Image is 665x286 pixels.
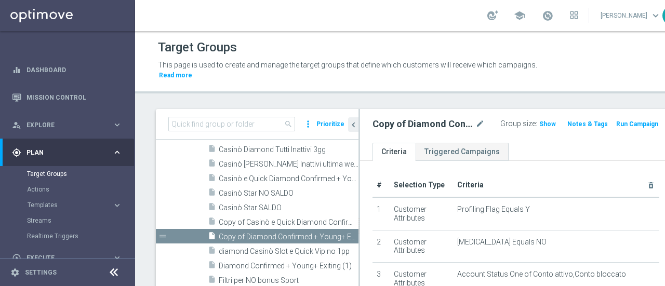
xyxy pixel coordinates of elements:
h1: Target Groups [158,40,237,55]
a: Triggered Campaigns [416,143,509,161]
i: gps_fixed [12,148,21,157]
i: insert_drive_file [208,217,216,229]
div: Mission Control [12,84,122,111]
span: school [514,10,525,21]
a: Actions [27,185,108,194]
i: equalizer [12,65,21,75]
span: Copy of Casin&#xF2; e Quick Diamond Confirmed &#x2B; Young&#x2B; Exiting [219,218,358,227]
a: Realtime Triggers [27,232,108,240]
i: chevron_left [349,120,358,130]
a: Streams [27,216,108,225]
i: insert_drive_file [208,173,216,185]
div: Templates [27,197,134,213]
button: Read more [158,70,193,81]
div: Actions [27,182,134,197]
i: keyboard_arrow_right [112,147,122,157]
span: Casin&#xF2; Diamond Tutti Inattivi 3gg [219,145,358,154]
span: search [284,120,292,128]
button: chevron_left [348,117,358,132]
span: diamond Casin&#xF2; Slot e Quick Vip no 1pp [219,247,358,256]
button: gps_fixed Plan keyboard_arrow_right [11,148,123,157]
a: Mission Control [26,84,122,111]
i: keyboard_arrow_right [112,253,122,263]
span: [MEDICAL_DATA] Equals NO [457,238,547,247]
div: Realtime Triggers [27,228,134,244]
i: more_vert [303,117,313,131]
th: # [373,173,390,197]
i: insert_drive_file [208,144,216,156]
span: keyboard_arrow_down [650,10,661,21]
button: Mission Control [11,93,123,102]
span: Casin&#xF2; Star NO SALDO [219,189,358,198]
span: Account Status One of Conto attivo,Conto bloccato [457,270,626,279]
td: 2 [373,230,390,263]
i: person_search [12,120,21,130]
span: Show [539,120,556,128]
div: Target Groups [27,166,134,182]
span: Criteria [457,181,484,189]
h2: Copy of Diamond Confirmed + Young+ Exiting (1) [373,118,473,130]
span: This page is used to create and manage the target groups that define which customers will receive... [158,61,537,69]
i: delete_forever [647,181,655,189]
td: 1 [373,197,390,230]
span: Casin&#xF2; Star SALDO [219,203,358,212]
th: Selection Type [390,173,453,197]
button: Run Campaign [615,118,659,130]
div: Streams [27,213,134,228]
a: Criteria [373,143,416,161]
i: insert_drive_file [208,261,216,273]
label: Group size [500,119,536,128]
button: Notes & Tags [566,118,609,130]
button: person_search Explore keyboard_arrow_right [11,121,123,129]
i: insert_drive_file [208,202,216,214]
input: Quick find group or folder [168,117,295,131]
a: Settings [25,269,57,276]
button: Templates keyboard_arrow_right [27,201,123,209]
div: Plan [12,148,112,157]
span: Profiling Flag Equals Y [457,205,530,214]
i: keyboard_arrow_right [112,120,122,130]
div: Templates [28,202,112,208]
div: Dashboard [12,56,122,84]
i: insert_drive_file [208,246,216,258]
span: Diamond Confirmed &#x2B; Young&#x2B; Exiting (1) [219,262,358,270]
i: settings [10,268,20,277]
span: Templates [28,202,102,208]
div: Execute [12,253,112,263]
span: Copy of Diamond Confirmed &#x2B; Young&#x2B; Exiting (1) [219,233,358,241]
i: play_circle_outline [12,253,21,263]
span: Casin&#xF2; e Quick Diamond Confirmed &#x2B; Young&#x2B; Exiting [219,174,358,183]
span: Filtri per NO bonus Sport [219,276,358,285]
a: Target Groups [27,170,108,178]
div: Explore [12,120,112,130]
button: Prioritize [315,117,346,131]
td: Customer Attributes [390,230,453,263]
i: keyboard_arrow_right [112,200,122,210]
a: [PERSON_NAME]keyboard_arrow_down [600,8,662,23]
span: Casin&#xF2; Diamond Tutti Inattivi ultima week [219,160,358,169]
i: mode_edit [475,118,485,130]
i: insert_drive_file [208,159,216,171]
button: equalizer Dashboard [11,66,123,74]
i: insert_drive_file [208,188,216,200]
label: : [536,119,537,128]
span: Execute [26,255,112,261]
button: play_circle_outline Execute keyboard_arrow_right [11,254,123,262]
i: insert_drive_file [208,231,216,243]
a: Dashboard [26,56,122,84]
td: Customer Attributes [390,197,453,230]
span: Explore [26,122,112,128]
span: Plan [26,149,112,156]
